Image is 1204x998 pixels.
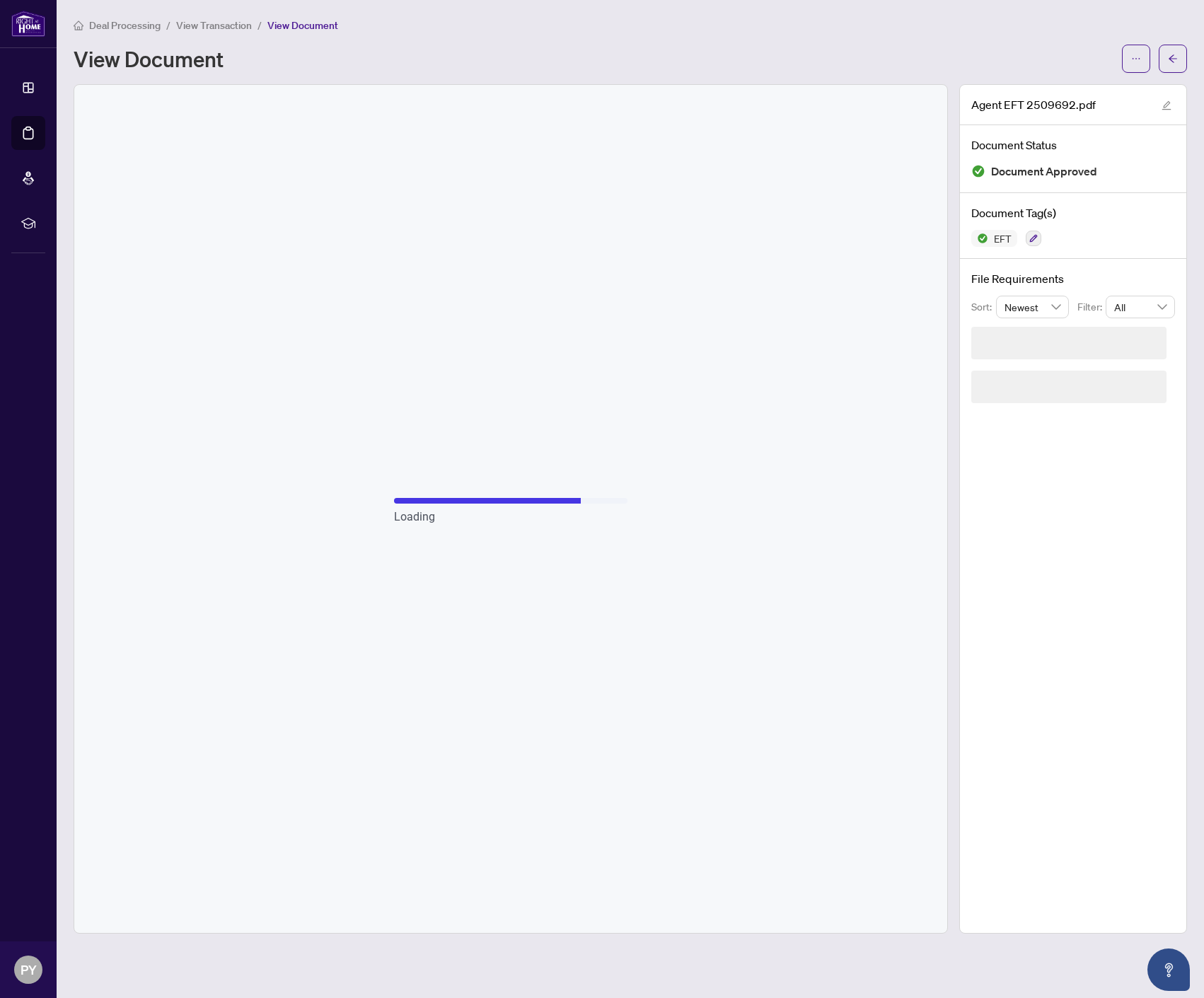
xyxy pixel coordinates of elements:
[1114,296,1167,318] span: All
[74,21,83,30] span: home
[74,47,224,70] h1: View Document
[971,137,1175,153] h4: Document Status
[11,11,45,37] img: logo
[257,17,262,33] li: /
[971,299,996,315] p: Sort:
[21,960,37,980] span: PY
[166,17,170,33] li: /
[971,204,1175,221] h4: Document Tag(s)
[1131,54,1141,64] span: ellipsis
[1162,100,1171,110] span: edit
[1168,54,1178,64] span: arrow-left
[991,162,1097,181] span: Document Approved
[971,164,985,178] img: Document Status
[971,270,1175,287] h4: File Requirements
[971,96,1096,113] span: Agent EFT 2509692.pdf
[1077,299,1106,315] p: Filter:
[267,19,338,32] span: View Document
[89,19,161,32] span: Deal Processing
[176,19,252,32] span: View Transaction
[971,230,988,247] img: Status Icon
[988,233,1017,243] span: EFT
[1147,948,1190,991] button: Open asap
[1005,296,1061,318] span: Newest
